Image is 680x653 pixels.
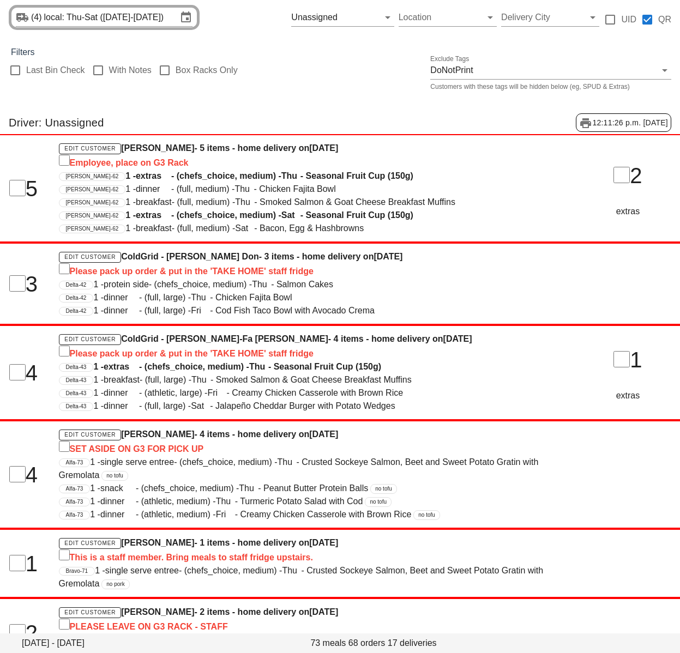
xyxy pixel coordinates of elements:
[125,184,335,194] span: 1 - - (full, medium) - - Chicken Fajita Bowl
[64,609,116,615] span: Edit Customer
[104,360,139,373] span: extras
[66,281,87,289] span: Delta-42
[399,9,497,26] div: Location
[100,482,136,495] span: snack
[66,390,87,397] span: Delta-43
[309,607,338,616] span: [DATE]
[90,497,363,506] span: 1 - - (athletic, medium) - - Turmeric Potato Salad with Cod
[104,386,139,400] span: dinner
[136,170,171,183] span: extras
[430,55,469,63] label: Exclude Tags
[59,332,564,360] h4: ColdGrid - [PERSON_NAME]-Fa [PERSON_NAME] - 4 items - home delivery on
[64,432,116,438] span: Edit Customer
[216,508,235,521] span: Fri
[59,252,122,263] a: Edit Customer
[109,65,152,76] label: With Notes
[66,307,87,315] span: Delta-42
[282,564,301,577] span: Thu
[66,567,88,575] span: Bravo-71
[104,291,139,304] span: dinner
[59,606,564,633] h4: [PERSON_NAME] - 2 items - home delivery on
[31,12,44,23] div: (4)
[136,196,172,209] span: breakfast
[100,456,174,469] span: single serve entree
[66,294,87,302] span: Delta-42
[291,9,394,26] div: Unassigned
[59,250,564,278] h4: ColdGrid - [PERSON_NAME] Don - 3 items - home delivery on
[66,225,119,233] span: [PERSON_NAME]-62
[64,336,116,342] span: Edit Customer
[66,511,83,519] span: Alfa-73
[59,155,564,170] div: Employee, place on G3 Rack
[281,170,300,183] span: Thu
[93,306,375,315] span: 1 - - (full, large) - - Cod Fish Taco Bowl with Avocado Crema
[26,65,85,76] label: Last Bin Check
[93,375,411,384] span: 1 - - (full, large) - - Smoked Salmon & Goat Cheese Breakfast Muffins
[59,428,564,456] h4: [PERSON_NAME] - 4 items - home delivery on
[59,619,564,633] div: PLEASE LEAVE ON G3 RACK - STAFF
[216,495,235,508] span: Thu
[59,441,564,456] div: SET ASIDE ON G3 FOR PICK UP
[93,280,333,289] span: 1 - - (chefs_choice, medium) - - Salmon Cakes
[59,549,564,564] div: This is a staff member. Bring meals to staff fridge upstairs.
[105,564,179,577] span: single serve entree
[443,334,472,343] span: [DATE]
[59,142,564,170] h4: [PERSON_NAME] - 5 items - home delivery on
[430,65,473,75] div: DoNotPrint
[64,146,116,152] span: Edit Customer
[64,254,116,260] span: Edit Customer
[104,304,139,317] span: dinner
[100,508,136,521] span: dinner
[658,14,671,25] label: QR
[577,343,679,376] div: 1
[104,373,140,386] span: breakfast
[59,538,122,549] a: Edit Customer
[501,9,599,26] div: Delivery City
[239,482,258,495] span: Thu
[176,65,238,76] label: Box Racks Only
[59,263,564,278] div: Please pack up order & put in the 'TAKE HOME' staff fridge
[125,210,413,220] span: 1 - - (chefs_choice, medium) - - Seasonal Fruit Cup (150g)
[430,83,671,90] div: Customers with these tags will be hidden below (eg, SPUD & Extras)
[66,212,119,220] span: [PERSON_NAME]-62
[125,171,413,180] span: 1 - - (chefs_choice, medium) - - Seasonal Fruit Cup (150g)
[249,360,268,373] span: Thu
[59,334,122,345] a: Edit Customer
[309,430,338,439] span: [DATE]
[576,113,671,132] div: 12:11:26 p.m. [DATE]
[64,540,116,546] span: Edit Customer
[90,510,411,519] span: 1 - - (athletic, medium) - - Creamy Chicken Casserole with Brown Rice
[374,252,402,261] span: [DATE]
[66,364,87,371] span: Delta-43
[309,143,338,153] span: [DATE]
[59,536,564,564] h4: [PERSON_NAME] - 1 items - home delivery on
[93,401,395,410] span: 1 - - (full, large) - - Jalapeño Cheddar Burger with Potato Wedges
[66,377,87,384] span: Delta-43
[136,222,172,235] span: breakfast
[136,209,171,222] span: extras
[66,459,83,467] span: Alfa-73
[66,498,83,506] span: Alfa-73
[66,485,83,493] span: Alfa-73
[93,388,403,397] span: 1 - - (athletic, large) - - Creamy Chicken Casserole with Brown Rice
[100,495,136,508] span: dinner
[191,373,210,386] span: Thu
[291,13,338,22] div: Unassigned
[136,183,171,196] span: dinner
[104,400,139,413] span: dinner
[66,403,87,410] span: Delta-43
[66,199,119,207] span: [PERSON_NAME]-62
[66,186,119,194] span: [PERSON_NAME]-62
[59,430,122,440] a: Edit Customer
[104,278,149,291] span: protein side
[207,386,226,400] span: Fri
[235,196,254,209] span: Thu
[309,538,338,547] span: [DATE]
[191,291,210,304] span: Thu
[621,14,636,25] label: UID
[90,483,368,493] span: 1 - - (chefs_choice, medium) - - Peanut Butter Protein Balls
[59,457,539,480] span: 1 - - (chefs_choice, medium) - - Crusted Sockeye Salmon, Beet and Sweet Potato Gratin with Gremolata
[125,197,455,207] span: 1 - - (full, medium) - - Smoked Salmon & Goat Cheese Breakfast Muffins
[234,183,254,196] span: Thu
[191,304,210,317] span: Fri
